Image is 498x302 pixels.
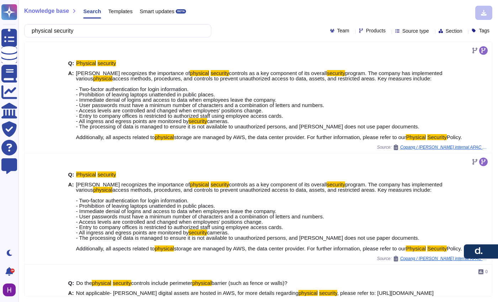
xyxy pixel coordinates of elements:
b: A: [68,70,74,140]
button: user [1,282,21,298]
span: , please refer to: [URL][DOMAIN_NAME] [337,290,434,296]
span: Policy. [447,134,462,140]
div: 9+ [10,269,15,273]
mark: security [327,181,345,187]
span: Source: [377,256,489,261]
mark: physical [93,187,112,193]
mark: security [189,229,207,235]
b: Q: [68,60,74,66]
span: cameras. - The processing of data is managed to ensure it is not available to unauthorized person... [76,118,419,140]
div: BETA [176,9,186,14]
span: Source: [377,144,489,150]
span: Copang / [PERSON_NAME] internal APAC RFP External version [400,145,489,149]
mark: security [327,70,345,76]
mark: physical [298,290,318,296]
mark: security [113,280,131,286]
mark: security [97,60,116,66]
span: Products [366,28,386,33]
input: Search a question or template... [28,25,204,37]
span: Team [337,28,349,33]
mark: physical [93,75,112,81]
span: [PERSON_NAME] recognizes the importance of [76,181,190,187]
span: Knowledge base [24,8,69,14]
mark: physical [92,280,111,286]
span: storage are managed by AWS, the data center provider. For further information, please refer to our [174,134,406,140]
mark: security [211,181,229,187]
b: Q: [68,172,74,177]
mark: security [319,290,337,296]
mark: security [97,171,116,178]
mark: Physical [76,171,96,178]
span: cameras. - The processing of data is managed to ensure it is not available to unauthorized person... [76,229,419,251]
b: A: [68,290,74,296]
span: Source type [402,28,429,33]
span: Copang / [PERSON_NAME] internal APAC RFP External version [400,256,489,261]
b: A: [68,182,74,251]
b: Q: [68,280,74,286]
mark: physical [190,181,209,187]
span: Smart updates [140,9,175,14]
span: access methods, procedures, and controls to prevent unauthorized access to data, assets, and rest... [76,187,431,235]
mark: physical [155,245,174,251]
span: barrier (such as fence or walls)? [212,280,287,286]
mark: Physical [76,60,96,66]
mark: physical [190,70,209,76]
img: user [3,284,16,296]
mark: security [189,118,207,124]
span: Tags [479,28,489,33]
mark: physical [155,134,174,140]
span: access methods, procedures, and controls to prevent unauthorized access to data, assets, and rest... [76,75,431,124]
span: 0 [485,270,488,274]
span: Search [83,9,101,14]
span: program. The company has implemented various [76,181,442,193]
mark: Security [427,245,446,251]
mark: physical [192,280,211,286]
span: program. The company has implemented various [76,70,442,81]
span: controls as a key component of its overall [229,181,327,187]
span: Policy. [447,245,462,251]
span: Do the [76,280,92,286]
mark: security [211,70,229,76]
mark: Physical [406,245,426,251]
span: storage are managed by AWS, the data center provider. For further information, please refer to our [174,245,406,251]
mark: Physical [406,134,426,140]
span: controls include perimeter [131,280,192,286]
span: [PERSON_NAME] recognizes the importance of [76,70,190,76]
span: controls as a key component of its overall [229,70,327,76]
mark: Security [427,134,446,140]
span: Section [446,28,462,33]
span: Templates [108,9,132,14]
span: Not applicable- [PERSON_NAME] digital assets are hosted in AWS, for more details regarding [76,290,298,296]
